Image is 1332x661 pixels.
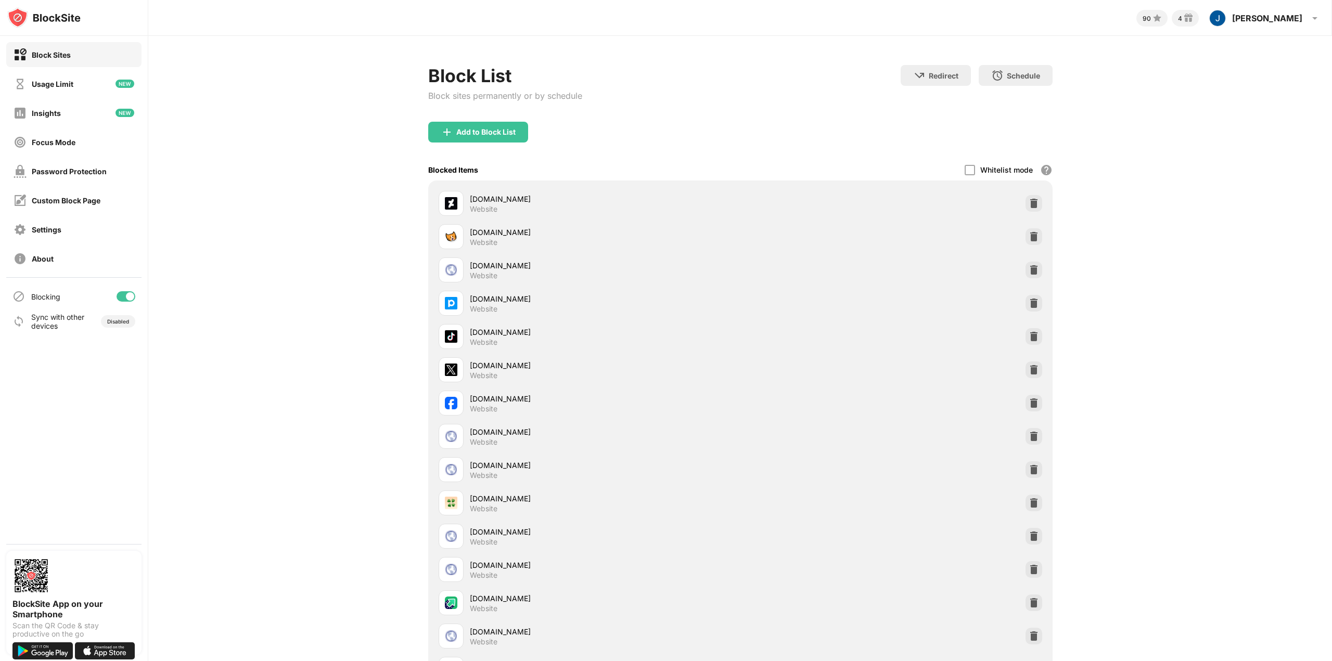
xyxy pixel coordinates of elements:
img: favicons [445,430,457,443]
div: Focus Mode [32,138,75,147]
img: favicons [445,330,457,343]
img: focus-off.svg [14,136,27,149]
div: Settings [32,225,61,234]
div: [DOMAIN_NAME] [470,360,740,371]
img: download-on-the-app-store.svg [75,642,135,659]
div: Insights [32,109,61,118]
div: About [32,254,54,263]
div: [DOMAIN_NAME] [470,293,740,304]
img: favicons [445,463,457,476]
div: Usage Limit [32,80,73,88]
img: time-usage-off.svg [14,77,27,90]
div: Blocking [31,292,60,301]
div: Password Protection [32,167,107,176]
div: [DOMAIN_NAME] [470,626,740,637]
div: [DOMAIN_NAME] [470,493,740,504]
div: Whitelist mode [980,165,1033,174]
img: favicons [445,197,457,210]
div: Website [470,504,497,513]
img: favicons [445,297,457,309]
img: favicons [445,597,457,609]
div: Website [470,238,497,247]
div: 90 [1143,15,1151,22]
div: [DOMAIN_NAME] [470,193,740,204]
div: Sync with other devices [31,313,85,330]
div: BlockSite App on your Smartphone [12,599,135,619]
div: 4 [1178,15,1182,22]
div: Website [470,204,497,214]
img: favicons [445,364,457,376]
div: Website [470,637,497,646]
img: ACg8ocJ5eu4XDOrC8zzKFwwDcQ3qBiFYGWYRXzfw4xQXhrS8=s96-c [1209,10,1226,27]
img: get-it-on-google-play.svg [12,642,73,659]
img: logo-blocksite.svg [7,7,81,28]
div: [DOMAIN_NAME] [470,393,740,404]
div: [DOMAIN_NAME] [470,260,740,271]
div: Website [470,271,497,280]
div: [DOMAIN_NAME] [470,460,740,471]
img: settings-off.svg [14,223,27,236]
div: Block List [428,65,582,86]
div: Website [470,437,497,447]
div: Custom Block Page [32,196,100,205]
div: Website [470,604,497,613]
div: [DOMAIN_NAME] [470,327,740,338]
img: points-small.svg [1151,12,1163,24]
img: reward-small.svg [1182,12,1195,24]
div: Website [470,304,497,314]
div: Website [470,338,497,347]
img: options-page-qr-code.png [12,557,50,594]
div: Schedule [1007,71,1040,80]
img: customize-block-page-off.svg [14,194,27,207]
img: new-icon.svg [116,80,134,88]
div: Website [470,471,497,480]
img: password-protection-off.svg [14,165,27,178]
div: Add to Block List [456,128,516,136]
img: favicons [445,630,457,642]
div: [DOMAIN_NAME] [470,227,740,238]
div: Website [470,371,497,380]
img: sync-icon.svg [12,315,25,328]
img: favicons [445,563,457,576]
img: insights-off.svg [14,107,27,120]
div: Disabled [107,318,129,325]
img: new-icon.svg [116,109,134,117]
img: favicons [445,397,457,409]
img: block-on.svg [14,48,27,61]
div: Block sites permanently or by schedule [428,90,582,101]
div: Redirect [929,71,958,80]
div: Website [470,537,497,547]
div: [DOMAIN_NAME] [470,526,740,537]
img: blocking-icon.svg [12,290,25,303]
div: [PERSON_NAME] [1232,13,1302,23]
div: Scan the QR Code & stay productive on the go [12,621,135,638]
div: [DOMAIN_NAME] [470,560,740,571]
img: favicons [445,497,457,509]
img: favicons [445,230,457,243]
img: favicons [445,530,457,542]
div: [DOMAIN_NAME] [470,593,740,604]
img: about-off.svg [14,252,27,265]
div: Blocked Items [428,165,478,174]
div: [DOMAIN_NAME] [470,426,740,437]
div: Block Sites [32,50,71,59]
div: Website [470,571,497,580]
div: Website [470,404,497,413]
img: favicons [445,264,457,276]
